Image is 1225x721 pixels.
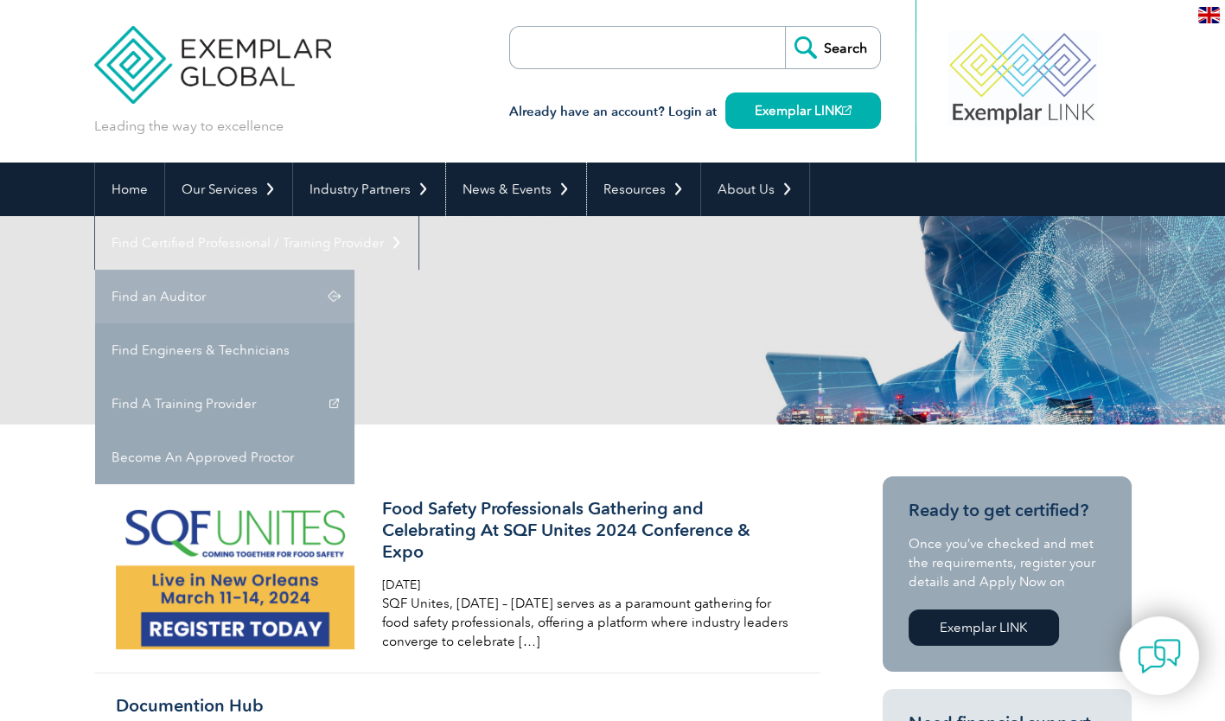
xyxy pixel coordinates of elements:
a: About Us [701,163,809,216]
h3: Food Safety Professionals Gathering and Celebrating At SQF Unites 2024 Conference & Expo [382,498,792,563]
h1: Search [94,285,758,319]
h3: Ready to get certified? [909,500,1106,521]
a: Find A Training Provider [95,377,354,431]
a: Exemplar LINK [725,93,881,129]
a: Home [95,163,164,216]
a: Become An Approved Proctor [95,431,354,484]
p: Once you’ve checked and met the requirements, register your details and Apply Now on [909,534,1106,591]
img: contact-chat.png [1138,635,1181,678]
h3: Already have an account? Login at [509,101,881,123]
a: Industry Partners [293,163,445,216]
a: Exemplar LINK [909,609,1059,646]
a: Find an Auditor [95,270,354,323]
a: Resources [587,163,700,216]
p: SQF Unites, [DATE] – [DATE] serves as a paramount gathering for food safety professionals, offeri... [382,594,792,651]
p: Results for: Edition 10 [94,336,613,355]
p: Leading the way to excellence [94,117,284,136]
a: Our Services [165,163,292,216]
h3: Documention Hub [116,695,526,717]
img: SQF-Unites-2024-Feathr-Ad-300x250-1-e1706827011800.png [116,498,355,650]
a: Find Certified Professional / Training Provider [95,216,418,270]
a: Find Engineers & Technicians [95,323,354,377]
span: [DATE] [382,577,420,592]
img: open_square.png [842,105,852,115]
a: Food Safety Professionals Gathering and Celebrating At SQF Unites 2024 Conference & Expo [DATE] S... [94,476,820,673]
input: Search [785,27,880,68]
img: en [1198,7,1220,23]
a: News & Events [446,163,586,216]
